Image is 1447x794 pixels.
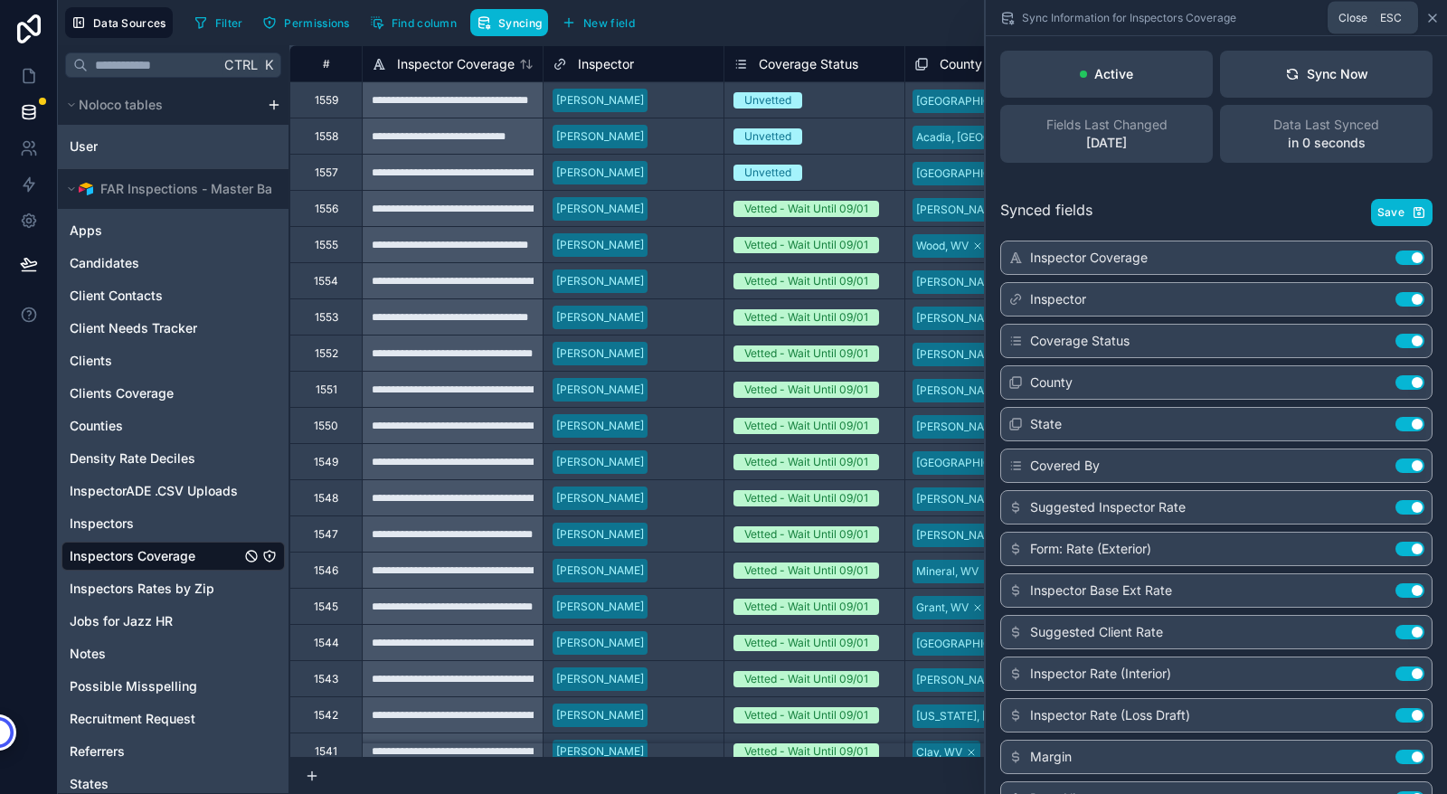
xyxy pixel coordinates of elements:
[556,165,644,181] div: [PERSON_NAME]
[916,491,1027,507] div: [PERSON_NAME], WV
[256,9,355,36] button: Permissions
[744,128,791,145] div: Unvetted
[314,672,338,686] div: 1543
[744,526,868,543] div: Vetted - Wait Until 09/01
[314,455,338,469] div: 1549
[1030,623,1163,641] span: Suggested Client Rate
[916,93,1144,109] div: [GEOGRAPHIC_DATA], [GEOGRAPHIC_DATA]
[555,9,641,36] button: New field
[1285,65,1368,83] div: Sync Now
[314,491,338,506] div: 1548
[744,165,791,181] div: Unvetted
[316,383,337,397] div: 1551
[315,744,337,759] div: 1541
[744,635,868,651] div: Vetted - Wait Until 09/01
[556,562,644,579] div: [PERSON_NAME]
[1030,332,1130,350] span: Coverage Status
[364,9,463,36] button: Find column
[744,707,868,723] div: Vetted - Wait Until 09/01
[916,165,1144,182] div: [GEOGRAPHIC_DATA], [GEOGRAPHIC_DATA]
[1338,11,1367,25] span: Close
[315,346,338,361] div: 1552
[916,527,1027,544] div: [PERSON_NAME], WV
[744,237,868,253] div: Vetted - Wait Until 09/01
[744,562,868,579] div: Vetted - Wait Until 09/01
[314,563,338,578] div: 1546
[93,16,166,30] span: Data Sources
[315,129,338,144] div: 1558
[1000,199,1092,226] span: Synced fields
[556,201,644,217] div: [PERSON_NAME]
[1371,199,1433,226] button: Save
[744,382,868,398] div: Vetted - Wait Until 09/01
[315,93,338,108] div: 1559
[315,310,338,325] div: 1553
[1094,65,1133,83] p: Active
[1220,51,1433,98] button: Sync Now
[744,309,868,326] div: Vetted - Wait Until 09/01
[1022,11,1236,25] span: Sync Information for Inspectors Coverage
[744,454,868,470] div: Vetted - Wait Until 09/01
[916,238,969,254] div: Wood, WV
[1030,748,1072,766] span: Margin
[1030,498,1186,516] span: Suggested Inspector Rate
[916,744,962,761] div: Clay, WV
[556,92,644,109] div: [PERSON_NAME]
[556,743,644,760] div: [PERSON_NAME]
[556,490,644,506] div: [PERSON_NAME]
[397,55,515,73] span: Inspector Coverage
[556,635,644,651] div: [PERSON_NAME]
[744,743,868,760] div: Vetted - Wait Until 09/01
[916,636,1144,652] div: [GEOGRAPHIC_DATA], [GEOGRAPHIC_DATA]
[744,273,868,289] div: Vetted - Wait Until 09/01
[315,238,338,252] div: 1555
[222,53,260,76] span: Ctrl
[759,55,858,73] span: Coverage Status
[916,346,1027,363] div: [PERSON_NAME], WV
[940,55,982,73] span: County
[556,526,644,543] div: [PERSON_NAME]
[314,527,338,542] div: 1547
[744,671,868,687] div: Vetted - Wait Until 09/01
[583,16,635,30] span: New field
[314,636,339,650] div: 1544
[916,129,1068,146] div: Acadia, [GEOGRAPHIC_DATA]
[1288,134,1366,152] p: in 0 seconds
[314,419,338,433] div: 1550
[744,92,791,109] div: Unvetted
[916,708,1093,724] div: [US_STATE], [GEOGRAPHIC_DATA]
[1030,665,1171,683] span: Inspector Rate (Interior)
[256,9,363,36] a: Permissions
[1086,134,1127,152] p: [DATE]
[556,599,644,615] div: [PERSON_NAME]
[392,16,457,30] span: Find column
[916,274,1027,290] div: [PERSON_NAME], WV
[315,165,338,180] div: 1557
[1030,706,1190,724] span: Inspector Rate (Loss Draft)
[1030,540,1151,558] span: Form: Rate (Exterior)
[916,419,1027,435] div: [PERSON_NAME], WV
[470,9,548,36] button: Syncing
[556,671,644,687] div: [PERSON_NAME]
[556,382,644,398] div: [PERSON_NAME]
[314,274,338,288] div: 1554
[215,16,243,30] span: Filter
[284,16,349,30] span: Permissions
[262,59,275,71] span: K
[916,202,1027,218] div: [PERSON_NAME], WV
[304,57,348,71] div: #
[1030,290,1086,308] span: Inspector
[744,418,868,434] div: Vetted - Wait Until 09/01
[744,599,868,615] div: Vetted - Wait Until 09/01
[916,563,979,580] div: Mineral, WV
[556,454,644,470] div: [PERSON_NAME]
[916,310,1027,326] div: [PERSON_NAME], WV
[556,309,644,326] div: [PERSON_NAME]
[315,202,338,216] div: 1556
[556,128,644,145] div: [PERSON_NAME]
[1376,11,1405,25] span: Esc
[498,16,542,30] span: Syncing
[1273,116,1379,134] span: Data Last Synced
[1046,116,1168,134] span: Fields Last Changed
[470,9,555,36] a: Syncing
